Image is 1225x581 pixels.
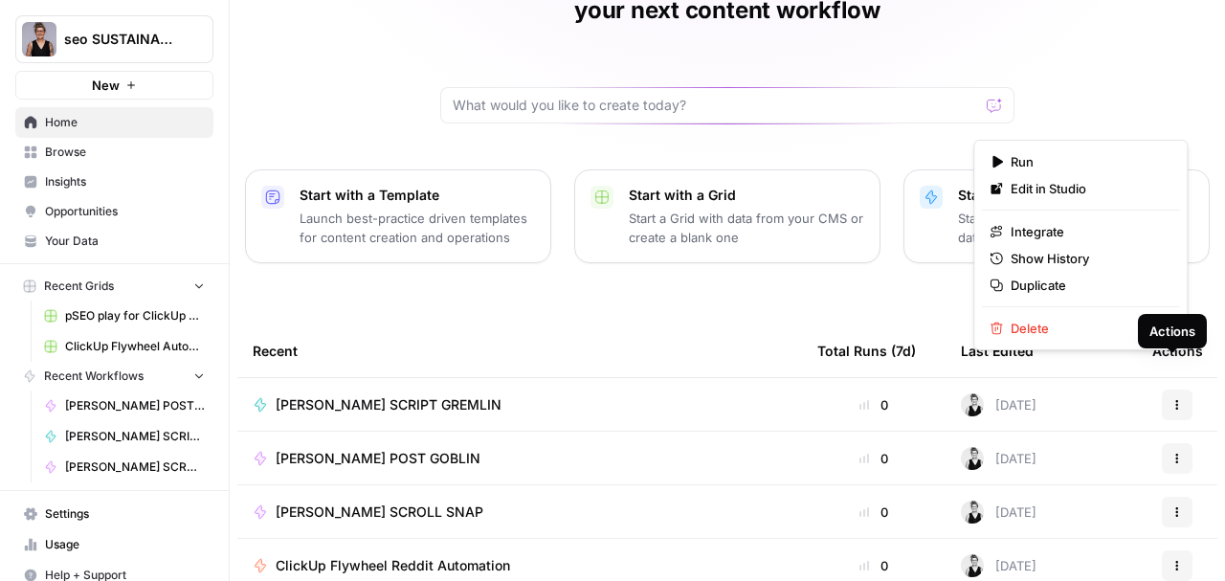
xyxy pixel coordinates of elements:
a: [PERSON_NAME] POST GOBLIN [253,449,787,468]
span: Run [1011,152,1164,171]
span: Integrate [1011,222,1164,241]
a: Your Data [15,226,213,257]
div: Total Runs (7d) [817,324,916,377]
a: ClickUp Flywheel Reddit Automation [253,556,787,575]
a: Usage [15,529,213,560]
a: Insights [15,167,213,197]
a: Settings [15,499,213,529]
div: 0 [817,449,930,468]
a: [PERSON_NAME] SCROLL SNAP [253,503,787,522]
a: [PERSON_NAME] SCRIPT GREMLIN [35,421,213,452]
span: Delete [1011,319,1164,338]
span: New [92,76,120,95]
span: Show History [1011,249,1164,268]
div: [DATE] [961,447,1036,470]
div: Recent [253,324,787,377]
span: seo SUSTAINABLE [64,30,180,49]
span: Edit in Studio [1011,179,1164,198]
button: Recent Workflows [15,362,213,391]
a: ClickUp Flywheel Automation Grid for Reddit [35,331,213,362]
span: [PERSON_NAME] SCRIPT GREMLIN [276,395,501,414]
span: pSEO play for ClickUp Grid [65,307,205,324]
button: Recent Grids [15,272,213,301]
img: h8l4ltxike1rxd1o33hfkolo5n5x [961,554,984,577]
a: [PERSON_NAME] POST GOBLIN [35,391,213,421]
a: Opportunities [15,196,213,227]
img: h8l4ltxike1rxd1o33hfkolo5n5x [961,447,984,470]
span: [PERSON_NAME] SCRIPT GREMLIN [65,428,205,445]
span: Recent Workflows [44,368,144,385]
span: Duplicate [1011,276,1164,295]
img: h8l4ltxike1rxd1o33hfkolo5n5x [961,393,984,416]
span: Settings [45,505,205,523]
a: pSEO play for ClickUp Grid [35,301,213,331]
img: seo SUSTAINABLE Logo [22,22,56,56]
div: [DATE] [961,501,1036,524]
span: Home [45,114,205,131]
span: Opportunities [45,203,205,220]
span: [PERSON_NAME] SCROLL SNAP [276,503,483,522]
span: [PERSON_NAME] POST GOBLIN [276,449,480,468]
a: Browse [15,137,213,168]
img: h8l4ltxike1rxd1o33hfkolo5n5x [961,501,984,524]
div: Last Edited [961,324,1034,377]
span: [PERSON_NAME] SCROLL SNAP [65,458,205,476]
span: Recent Grids [44,278,114,295]
span: Usage [45,536,205,553]
button: Workspace: seo SUSTAINABLE [15,15,213,63]
a: Home [15,107,213,138]
div: [DATE] [961,554,1036,577]
div: 0 [817,503,930,522]
a: [PERSON_NAME] SCROLL SNAP [35,452,213,482]
button: New [15,71,213,100]
span: ClickUp Flywheel Automation Grid for Reddit [65,338,205,355]
div: [DATE] [961,393,1036,416]
div: 0 [817,395,930,414]
div: Actions [1149,322,1195,341]
a: [PERSON_NAME] SCRIPT GREMLIN [253,395,787,414]
span: [PERSON_NAME] POST GOBLIN [65,397,205,414]
span: ClickUp Flywheel Reddit Automation [276,556,510,575]
div: Actions [1152,324,1203,377]
div: 0 [817,556,930,575]
span: Your Data [45,233,205,250]
span: Insights [45,173,205,190]
span: Browse [45,144,205,161]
